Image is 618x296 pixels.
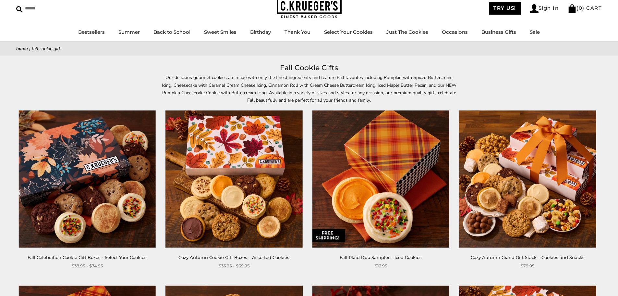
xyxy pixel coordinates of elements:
a: Birthday [250,29,271,35]
nav: breadcrumbs [16,45,602,52]
a: Occasions [442,29,468,35]
a: Home [16,45,28,52]
a: TRY US! [489,2,521,15]
img: Bag [568,4,576,13]
a: Business Gifts [481,29,516,35]
iframe: Sign Up via Text for Offers [5,271,67,291]
a: Cozy Autumn Cookie Gift Boxes – Assorted Cookies [178,255,289,260]
span: 0 [579,5,583,11]
img: Cozy Autumn Cookie Gift Boxes – Assorted Cookies [165,110,302,248]
a: Sale [530,29,540,35]
span: $38.95 - $74.95 [72,263,103,269]
a: Sweet Smiles [204,29,236,35]
a: Bestsellers [78,29,105,35]
a: Thank You [285,29,310,35]
a: (0) CART [568,5,602,11]
img: Fall Celebration Cookie Gift Boxes - Select Your Cookies [19,110,156,248]
a: Summer [118,29,140,35]
a: Just The Cookies [386,29,428,35]
h1: Fall Cookie Gifts [26,62,592,74]
img: Account [530,4,539,13]
a: Fall Plaid Duo Sampler – Iced Cookies [340,255,422,260]
a: Select Your Cookies [324,29,373,35]
span: | [29,45,30,52]
a: Cozy Autumn Grand Gift Stack – Cookies and Snacks [471,255,585,260]
a: Sign In [530,4,559,13]
img: Search [16,6,22,12]
span: $12.95 [375,263,387,269]
span: Our delicious gourmet cookies are made with only the finest ingredients and feature Fall favorite... [162,74,456,103]
input: Search [16,3,93,13]
span: $35.95 - $69.95 [219,263,249,269]
img: Fall Plaid Duo Sampler – Iced Cookies [312,110,449,248]
img: Cozy Autumn Grand Gift Stack – Cookies and Snacks [459,110,596,248]
span: $79.95 [521,263,534,269]
a: Back to School [153,29,190,35]
span: Fall Cookie Gifts [32,45,63,52]
a: Fall Celebration Cookie Gift Boxes - Select Your Cookies [28,255,147,260]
